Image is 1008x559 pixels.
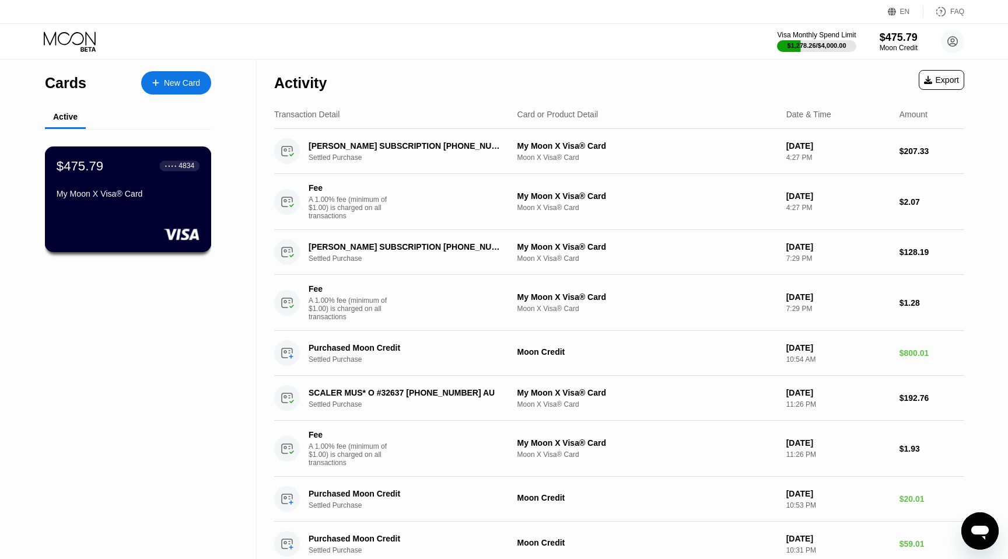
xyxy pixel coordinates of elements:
[178,162,194,170] div: 4834
[309,141,504,151] div: [PERSON_NAME] SUBSCRIPTION [PHONE_NUMBER] US
[309,400,519,408] div: Settled Purchase
[274,110,339,119] div: Transaction Detail
[517,538,777,547] div: Moon Credit
[309,195,396,220] div: A 1.00% fee (minimum of $1.00) is charged on all transactions
[786,438,890,448] div: [DATE]
[900,247,964,257] div: $128.19
[309,343,504,352] div: Purchased Moon Credit
[57,158,103,173] div: $475.79
[141,71,211,95] div: New Card
[165,164,177,167] div: ● ● ● ●
[786,534,890,543] div: [DATE]
[517,242,777,251] div: My Moon X Visa® Card
[786,242,890,251] div: [DATE]
[164,78,200,88] div: New Card
[777,31,856,52] div: Visa Monthly Spend Limit$1,278.26/$4,000.00
[274,331,964,376] div: Purchased Moon CreditSettled PurchaseMoon Credit[DATE]10:54 AM$800.01
[274,376,964,421] div: SCALER MUS* O #32637 [PHONE_NUMBER] AUSettled PurchaseMy Moon X Visa® CardMoon X Visa® Card[DATE]...
[786,355,890,364] div: 10:54 AM
[900,348,964,358] div: $800.01
[786,141,890,151] div: [DATE]
[309,355,519,364] div: Settled Purchase
[274,477,964,522] div: Purchased Moon CreditSettled PurchaseMoon Credit[DATE]10:53 PM$20.01
[309,242,504,251] div: [PERSON_NAME] SUBSCRIPTION [PHONE_NUMBER] US
[517,388,777,397] div: My Moon X Visa® Card
[919,70,964,90] div: Export
[900,197,964,207] div: $2.07
[924,75,959,85] div: Export
[45,147,211,251] div: $475.79● ● ● ●4834My Moon X Visa® Card
[786,489,890,498] div: [DATE]
[786,450,890,459] div: 11:26 PM
[309,534,504,543] div: Purchased Moon Credit
[786,343,890,352] div: [DATE]
[961,512,999,550] iframe: Button to launch messaging window
[274,275,964,331] div: FeeA 1.00% fee (minimum of $1.00) is charged on all transactionsMy Moon X Visa® CardMoon X Visa® ...
[274,230,964,275] div: [PERSON_NAME] SUBSCRIPTION [PHONE_NUMBER] USSettled PurchaseMy Moon X Visa® CardMoon X Visa® Card...
[309,388,504,397] div: SCALER MUS* O #32637 [PHONE_NUMBER] AU
[786,400,890,408] div: 11:26 PM
[786,153,890,162] div: 4:27 PM
[517,254,777,263] div: Moon X Visa® Card
[517,400,777,408] div: Moon X Visa® Card
[900,539,964,548] div: $59.01
[786,292,890,302] div: [DATE]
[888,6,923,18] div: EN
[274,129,964,174] div: [PERSON_NAME] SUBSCRIPTION [PHONE_NUMBER] USSettled PurchaseMy Moon X Visa® CardMoon X Visa® Card...
[309,284,390,294] div: Fee
[517,450,777,459] div: Moon X Visa® Card
[950,8,964,16] div: FAQ
[900,110,928,119] div: Amount
[517,204,777,212] div: Moon X Visa® Card
[517,110,598,119] div: Card or Product Detail
[517,292,777,302] div: My Moon X Visa® Card
[517,347,777,357] div: Moon Credit
[309,546,519,554] div: Settled Purchase
[787,42,846,49] div: $1,278.26 / $4,000.00
[517,191,777,201] div: My Moon X Visa® Card
[786,110,831,119] div: Date & Time
[923,6,964,18] div: FAQ
[900,8,910,16] div: EN
[309,430,390,439] div: Fee
[517,305,777,313] div: Moon X Visa® Card
[45,75,86,92] div: Cards
[309,153,519,162] div: Settled Purchase
[309,183,390,193] div: Fee
[57,189,199,198] div: My Moon X Visa® Card
[309,501,519,509] div: Settled Purchase
[900,494,964,504] div: $20.01
[880,32,918,52] div: $475.79Moon Credit
[786,501,890,509] div: 10:53 PM
[777,31,856,39] div: Visa Monthly Spend Limit
[786,388,890,397] div: [DATE]
[786,191,890,201] div: [DATE]
[900,444,964,453] div: $1.93
[900,298,964,308] div: $1.28
[309,296,396,321] div: A 1.00% fee (minimum of $1.00) is charged on all transactions
[786,204,890,212] div: 4:27 PM
[309,442,396,467] div: A 1.00% fee (minimum of $1.00) is charged on all transactions
[900,393,964,403] div: $192.76
[786,546,890,554] div: 10:31 PM
[274,174,964,230] div: FeeA 1.00% fee (minimum of $1.00) is charged on all transactionsMy Moon X Visa® CardMoon X Visa® ...
[53,112,78,121] div: Active
[309,489,504,498] div: Purchased Moon Credit
[880,44,918,52] div: Moon Credit
[517,141,777,151] div: My Moon X Visa® Card
[786,254,890,263] div: 7:29 PM
[309,254,519,263] div: Settled Purchase
[900,146,964,156] div: $207.33
[517,153,777,162] div: Moon X Visa® Card
[880,32,918,44] div: $475.79
[274,421,964,477] div: FeeA 1.00% fee (minimum of $1.00) is charged on all transactionsMy Moon X Visa® CardMoon X Visa® ...
[517,493,777,502] div: Moon Credit
[517,438,777,448] div: My Moon X Visa® Card
[274,75,327,92] div: Activity
[786,305,890,313] div: 7:29 PM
